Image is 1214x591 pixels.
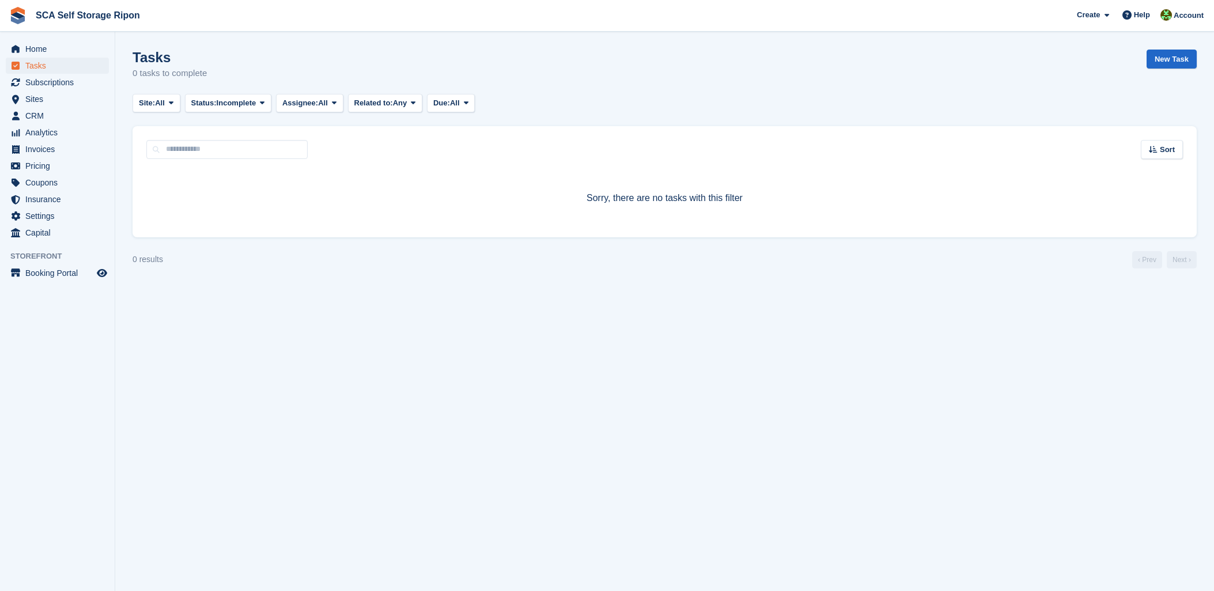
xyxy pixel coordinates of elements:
[25,225,94,241] span: Capital
[1160,144,1175,156] span: Sort
[25,265,94,281] span: Booking Portal
[1132,251,1162,268] a: Previous
[25,41,94,57] span: Home
[427,94,475,113] button: Due: All
[276,94,343,113] button: Assignee: All
[133,94,180,113] button: Site: All
[1130,251,1199,268] nav: Page
[25,158,94,174] span: Pricing
[6,141,109,157] a: menu
[217,97,256,109] span: Incomplete
[393,97,407,109] span: Any
[6,58,109,74] a: menu
[6,158,109,174] a: menu
[133,50,207,65] h1: Tasks
[133,253,163,266] div: 0 results
[6,265,109,281] a: menu
[25,91,94,107] span: Sites
[6,91,109,107] a: menu
[1134,9,1150,21] span: Help
[1167,251,1197,268] a: Next
[139,97,155,109] span: Site:
[1160,9,1172,21] img: Kelly Neesham
[191,97,217,109] span: Status:
[25,124,94,141] span: Analytics
[25,191,94,207] span: Insurance
[433,97,450,109] span: Due:
[25,141,94,157] span: Invoices
[95,266,109,280] a: Preview store
[354,97,393,109] span: Related to:
[31,6,145,25] a: SCA Self Storage Ripon
[348,94,422,113] button: Related to: Any
[6,41,109,57] a: menu
[25,108,94,124] span: CRM
[6,175,109,191] a: menu
[318,97,328,109] span: All
[1077,9,1100,21] span: Create
[450,97,460,109] span: All
[25,175,94,191] span: Coupons
[25,74,94,90] span: Subscriptions
[133,67,207,80] p: 0 tasks to complete
[155,97,165,109] span: All
[9,7,27,24] img: stora-icon-8386f47178a22dfd0bd8f6a31ec36ba5ce8667c1dd55bd0f319d3a0aa187defe.svg
[1174,10,1204,21] span: Account
[25,208,94,224] span: Settings
[185,94,271,113] button: Status: Incomplete
[6,124,109,141] a: menu
[282,97,318,109] span: Assignee:
[1147,50,1197,69] a: New Task
[6,191,109,207] a: menu
[146,191,1183,205] p: Sorry, there are no tasks with this filter
[6,208,109,224] a: menu
[10,251,115,262] span: Storefront
[6,108,109,124] a: menu
[6,74,109,90] a: menu
[6,225,109,241] a: menu
[25,58,94,74] span: Tasks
